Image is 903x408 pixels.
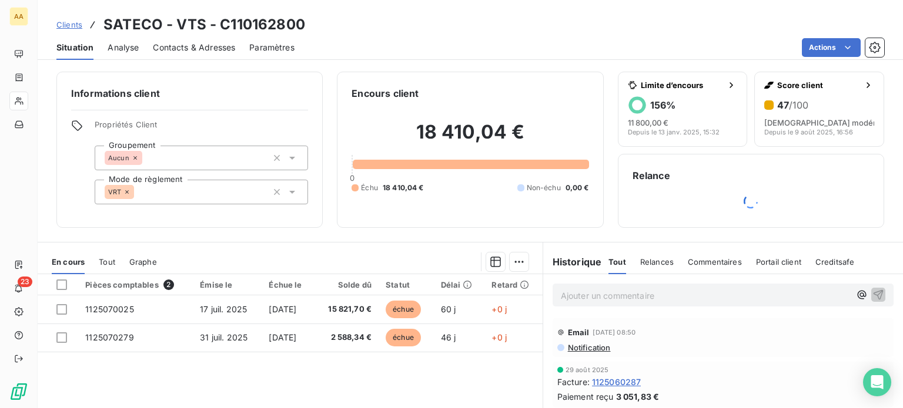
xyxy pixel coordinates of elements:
span: 0,00 € [566,183,589,193]
a: Clients [56,19,82,31]
span: Échu [361,183,378,193]
span: 31 juil. 2025 [200,332,248,342]
h2: 18 410,04 € [352,120,588,156]
span: 11 800,00 € [628,118,668,127]
span: [DEMOGRAPHIC_DATA] modéré [764,118,881,127]
h3: SATECO - VTS - C110162800 [103,14,305,35]
div: Échue le [269,280,307,289]
span: Creditsafe [815,257,855,267]
span: Limite d’encours [641,80,723,90]
h6: 156 % [650,99,675,111]
span: 17 juil. 2025 [200,304,247,314]
span: Score client [777,80,859,90]
span: 1125060287 [592,376,641,388]
span: Clients [56,20,82,29]
h6: Relance [633,168,869,183]
span: 29 août 2025 [566,366,609,373]
span: Propriétés Client [95,120,308,136]
span: 18 410,04 € [383,183,424,193]
h6: 47 [777,99,808,111]
h6: Historique [543,255,602,269]
span: Relances [640,257,674,267]
span: Paiement reçu [557,390,614,403]
span: +0 j [491,304,507,314]
span: [DATE] [269,332,296,342]
span: 15 821,70 € [322,304,372,315]
img: Logo LeanPay [9,382,28,401]
span: [DATE] [269,304,296,314]
span: /100 [789,99,808,111]
span: Portail client [756,257,801,267]
span: 0 [350,173,354,183]
div: AA [9,7,28,26]
span: [DATE] 08:50 [593,329,636,336]
span: échue [386,301,421,318]
span: Paramètres [249,42,295,53]
span: 60 j [441,304,456,314]
div: Retard [491,280,535,289]
div: Open Intercom Messenger [863,368,891,396]
span: 2 [163,279,174,290]
div: Délai [441,280,478,289]
span: 1125070279 [85,332,134,342]
h6: Encours client [352,86,419,100]
button: Limite d’encours156%11 800,00 €Depuis le 13 janv. 2025, 15:32 [618,72,748,147]
h6: Informations client [71,86,308,100]
span: Commentaires [688,257,742,267]
span: Email [568,328,590,337]
span: Depuis le 9 août 2025, 16:56 [764,129,853,136]
button: Score client47/100[DEMOGRAPHIC_DATA] modéréDepuis le 9 août 2025, 16:56 [754,72,884,147]
span: 46 j [441,332,456,342]
div: Statut [386,280,427,289]
span: Tout [608,257,626,267]
span: 1125070025 [85,304,134,314]
input: Ajouter une valeur [142,153,152,163]
span: Situation [56,42,93,53]
span: 23 [18,277,32,287]
span: Aucun [108,154,129,161]
span: 2 588,34 € [322,332,372,343]
span: Contacts & Adresses [153,42,235,53]
span: Notification [567,343,611,352]
span: Facture : [557,376,590,388]
span: VRT [108,188,121,195]
span: échue [386,329,421,346]
div: Émise le [200,280,255,289]
span: +0 j [491,332,507,342]
span: Analyse [108,42,139,53]
div: Solde dû [322,280,372,289]
span: Graphe [129,257,157,267]
button: Actions [802,38,861,57]
div: Pièces comptables [85,279,186,290]
span: Tout [99,257,115,267]
input: Ajouter une valeur [134,187,143,197]
span: Non-échu [527,183,561,193]
span: 3 051,83 € [616,390,660,403]
span: En cours [52,257,85,267]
